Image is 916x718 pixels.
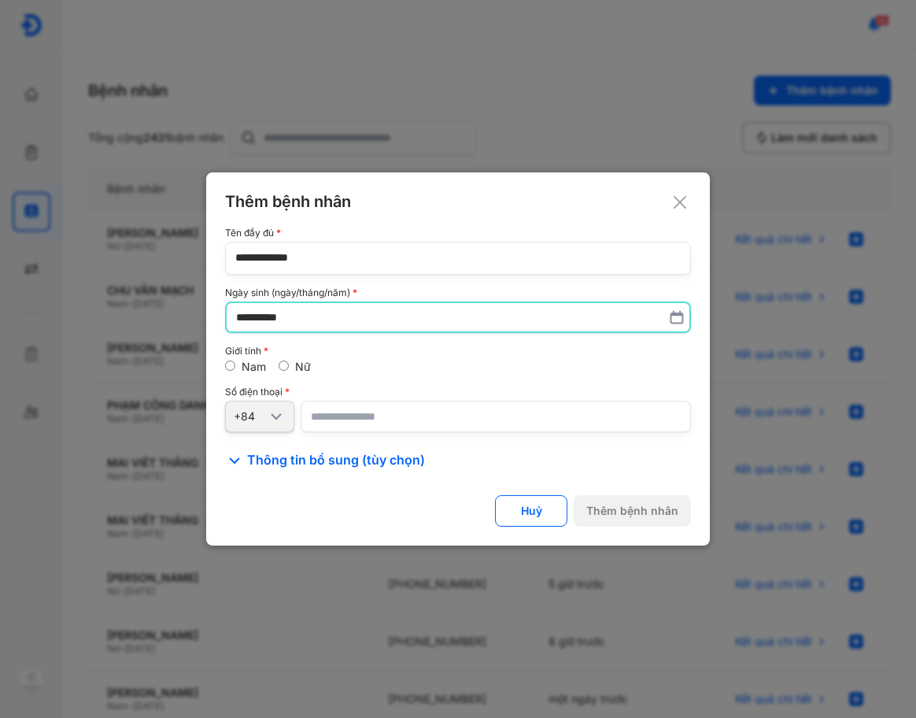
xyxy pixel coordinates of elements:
div: Tên đầy đủ [225,228,691,239]
label: Nam [242,360,266,373]
div: Ngày sinh (ngày/tháng/năm) [225,287,691,298]
label: Nữ [295,360,311,373]
div: Số điện thoại [225,387,691,398]
button: Thêm bệnh nhân [574,495,691,527]
button: Huỷ [495,495,567,527]
div: Thêm bệnh nhân [225,191,691,212]
div: Thêm bệnh nhân [586,504,678,518]
div: Giới tính [225,346,691,357]
span: Thông tin bổ sung (tùy chọn) [247,451,425,470]
div: +84 [234,409,267,424]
